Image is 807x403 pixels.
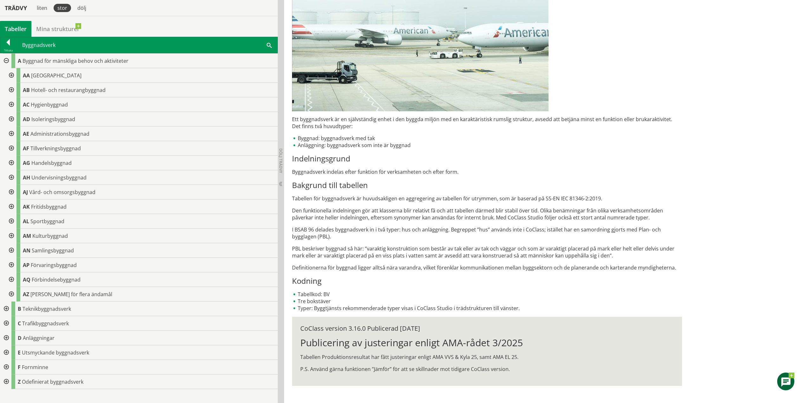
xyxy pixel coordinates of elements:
div: dölj [74,4,90,12]
span: Hygienbyggnad [31,101,68,108]
div: Gå till informationssidan för CoClass Studio [5,112,278,127]
span: AD [23,116,30,123]
span: Trafikbyggnadsverk [22,320,69,327]
span: Tillverkningsbyggnad [30,145,81,152]
span: A [18,57,21,64]
span: Utsmyckande byggnadsverk [22,349,89,356]
span: C [18,320,21,327]
span: AE [23,130,29,137]
span: Z [18,378,21,385]
span: AK [23,203,30,210]
span: Isoleringsbyggnad [31,116,75,123]
span: AP [23,262,29,269]
div: Gå till informationssidan för CoClass Studio [5,258,278,272]
p: PBL beskriver byggnad så här: ”varaktig konstruktion som består av tak eller av tak och väggar oc... [292,245,682,259]
p: I BSAB 96 delades byggnadsverk in i två typer: hus och anläggning. Begreppet ”hus” används inte i... [292,226,682,240]
span: Undervisningsbyggnad [31,174,87,181]
h3: Bakgrund till tabellen [292,180,682,190]
span: [GEOGRAPHIC_DATA] [31,72,81,79]
li: Anläggning: byggnadsverk som inte är byggnad [292,142,682,149]
h3: Kodning [292,276,682,286]
div: liten [33,4,51,12]
div: Gå till informationssidan för CoClass Studio [5,229,278,243]
span: Hotell- och restaurangbyggnad [31,87,106,94]
div: stor [54,4,71,12]
div: CoClass version 3.16.0 Publicerad [DATE] [300,325,674,332]
p: Definitionerna för byggnad ligger alltså nära varandra, vilket förenklar kommunikationen mellan b... [292,264,682,271]
span: Fritidsbyggnad [31,203,67,210]
div: Gå till informationssidan för CoClass Studio [5,156,278,170]
div: Gå till informationssidan för CoClass Studio [5,214,278,229]
span: AC [23,101,29,108]
span: Samlingsbyggnad [32,247,74,254]
p: P.S. Använd gärna funktionen ”Jämför” för att se skillnader mot tidigare CoClass version. [300,366,674,373]
span: Handelsbyggnad [31,159,72,166]
div: Gå till informationssidan för CoClass Studio [5,243,278,258]
h3: Indelningsgrund [292,154,682,163]
span: Anläggningar [23,335,55,341]
a: Mina strukturer [31,21,84,37]
span: AL [23,218,29,225]
p: Tabellen för byggnadsverk är huvudsakligen en aggregering av tabellen för utrymmen, som är basera... [292,195,682,202]
div: Trädvy [1,4,30,11]
span: Förvaringsbyggnad [31,262,77,269]
li: Typer: Byggtjänsts rekommenderade typer visas i CoClass Studio i trädstrukturen till vänster. [292,305,682,312]
div: Tillbaka [0,48,16,53]
div: Gå till informationssidan för CoClass Studio [5,141,278,156]
span: Sportbyggnad [30,218,64,225]
span: E [18,349,21,356]
li: Byggnad: byggnadsverk med tak [292,135,682,142]
span: Byggnad för mänskliga behov och aktiviteter [23,57,128,64]
span: Dölj trädvy [278,148,283,173]
span: AM [23,232,31,239]
div: Gå till informationssidan för CoClass Studio [5,127,278,141]
span: AF [23,145,29,152]
li: Tre bokstäver [292,298,682,305]
div: Gå till informationssidan för CoClass Studio [5,170,278,185]
span: AH [23,174,30,181]
span: B [18,305,21,312]
p: Tabellen Produktionsresultat har fått justeringar enligt AMA VVS & Kyla 25, samt AMA EL 25. [300,354,674,361]
span: AB [23,87,30,94]
div: Gå till informationssidan för CoClass Studio [5,185,278,199]
span: Vård- och omsorgsbyggnad [29,189,95,196]
span: AJ [23,189,28,196]
div: Byggnadsverk [16,37,277,53]
div: Gå till informationssidan för CoClass Studio [5,199,278,214]
span: Fornminne [22,364,48,371]
div: Gå till informationssidan för CoClass Studio [5,83,278,97]
span: Administrationsbyggnad [30,130,89,137]
span: AN [23,247,30,254]
span: F [18,364,21,371]
span: D [18,335,22,341]
h1: Publicering av justeringar enligt AMA-rådet 3/2025 [300,337,674,348]
span: AG [23,159,30,166]
span: AQ [23,276,30,283]
span: AA [23,72,30,79]
p: Den funktionella indelningen gör att klasserna blir relativt få och att tabellen därmed blir stab... [292,207,682,221]
div: Gå till informationssidan för CoClass Studio [5,97,278,112]
span: [PERSON_NAME] för flera ändamål [30,291,112,298]
div: Gå till informationssidan för CoClass Studio [5,68,278,83]
span: Förbindelsebyggnad [32,276,81,283]
span: Sök i tabellen [267,42,272,48]
li: Tabellkod: BV [292,291,682,298]
div: Gå till informationssidan för CoClass Studio [5,287,278,302]
span: Teknikbyggnadsverk [23,305,71,312]
div: Gå till informationssidan för CoClass Studio [5,272,278,287]
span: AZ [23,291,29,298]
span: Kulturbyggnad [32,232,68,239]
div: Ett byggnadsverk är en självständig enhet i den byggda miljön med en karaktäristisk rumslig struk... [292,116,682,312]
span: Odefinierat byggnadsverk [22,378,83,385]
